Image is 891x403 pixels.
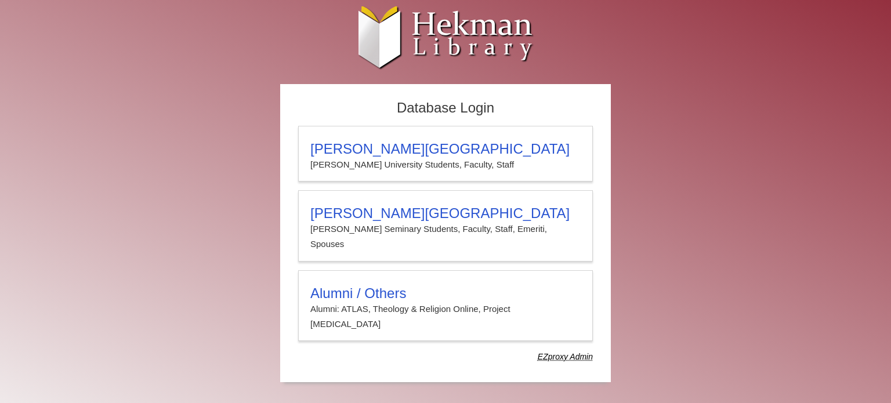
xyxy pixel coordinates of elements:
p: Alumni: ATLAS, Theology & Religion Online, Project [MEDICAL_DATA] [310,302,581,332]
a: [PERSON_NAME][GEOGRAPHIC_DATA][PERSON_NAME] University Students, Faculty, Staff [298,126,593,181]
p: [PERSON_NAME] University Students, Faculty, Staff [310,157,581,172]
h2: Database Login [292,96,599,120]
h3: [PERSON_NAME][GEOGRAPHIC_DATA] [310,141,581,157]
summary: Alumni / OthersAlumni: ATLAS, Theology & Religion Online, Project [MEDICAL_DATA] [310,285,581,332]
dfn: Use Alumni login [538,352,593,361]
h3: Alumni / Others [310,285,581,302]
p: [PERSON_NAME] Seminary Students, Faculty, Staff, Emeriti, Spouses [310,222,581,252]
a: [PERSON_NAME][GEOGRAPHIC_DATA][PERSON_NAME] Seminary Students, Faculty, Staff, Emeriti, Spouses [298,190,593,262]
h3: [PERSON_NAME][GEOGRAPHIC_DATA] [310,205,581,222]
